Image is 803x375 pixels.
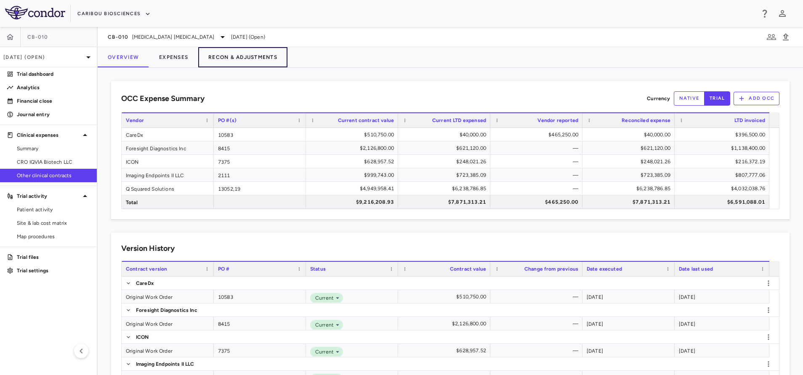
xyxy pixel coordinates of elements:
[136,360,194,368] p: Imaging Endpoints II LLC
[214,141,306,154] div: 8415
[498,128,578,141] div: $465,250.00
[214,290,306,303] div: 10583
[17,145,90,152] span: Summary
[214,182,306,195] div: 13052,19
[122,290,214,303] div: Original Work Order
[108,34,129,40] span: CB-010
[214,317,306,330] div: 8415
[218,266,230,272] span: PO #
[432,117,486,123] span: Current LTD expensed
[674,91,705,106] button: native
[122,182,214,195] div: Q Squared Solutions
[590,182,670,195] div: $6,238,786.85
[122,317,214,330] div: Original Work Order
[314,168,394,182] div: $999,743.00
[5,6,65,19] img: logo-full-BYUhSk78.svg
[132,33,214,41] span: [MEDICAL_DATA] [MEDICAL_DATA]
[406,344,486,357] div: $628,957.52
[122,344,214,357] div: Original Work Order
[136,333,149,341] p: ICON
[314,195,394,209] div: $9,216,208.93
[17,253,90,261] p: Trial files
[126,266,167,272] span: Contract version
[17,84,90,91] p: Analytics
[122,155,214,168] div: ICON
[406,128,486,141] div: $40,000.00
[498,344,578,357] div: —
[406,317,486,330] div: $2,126,800.00
[498,141,578,155] div: —
[314,155,394,168] div: $628,957.52
[675,344,769,357] div: [DATE]
[498,317,578,330] div: —
[17,172,90,179] span: Other clinical contracts
[122,141,214,154] div: Foresight Diagnostics Inc
[647,95,670,102] p: Currency
[121,243,175,254] h6: Version History
[17,267,90,274] p: Trial settings
[3,53,83,61] p: [DATE] (Open)
[126,117,144,123] span: Vendor
[231,33,265,41] span: [DATE] (Open)
[122,168,214,181] div: Imaging Endpoints II LLC
[524,266,578,272] span: Change from previous
[675,317,769,330] div: [DATE]
[121,93,205,104] h6: OCC Expense Summary
[17,192,80,200] p: Trial activity
[314,182,394,195] div: $4,949,958.41
[314,128,394,141] div: $510,750.00
[406,141,486,155] div: $621,120.00
[590,168,670,182] div: $723,385.09
[310,266,326,272] span: Status
[590,195,670,209] div: $7,871,313.21
[17,97,90,105] p: Financial close
[27,34,48,40] span: CB-010
[406,182,486,195] div: $6,238,786.85
[77,7,151,21] button: Caribou Biosciences
[17,131,80,139] p: Clinical expenses
[17,158,90,166] span: CRO IQVIA Biotech LLC
[17,70,90,78] p: Trial dashboard
[312,321,334,329] span: Current
[498,290,578,303] div: —
[338,117,394,123] span: Current contract value
[17,233,90,240] span: Map procedures
[406,168,486,182] div: $723,385.09
[149,47,198,67] button: Expenses
[582,344,675,357] div: [DATE]
[590,155,670,168] div: $248,021.26
[682,141,765,155] div: $1,138,400.00
[406,155,486,168] div: $248,021.26
[122,195,214,208] div: Total
[537,117,578,123] span: Vendor reported
[498,168,578,182] div: —
[682,155,765,168] div: $216,372.19
[734,92,779,105] button: Add OCC
[679,266,713,272] span: Date last used
[582,290,675,303] div: [DATE]
[198,47,287,67] button: Recon & Adjustments
[704,91,730,106] button: trial
[17,206,90,213] span: Patient activity
[582,317,675,330] div: [DATE]
[406,195,486,209] div: $7,871,313.21
[734,117,765,123] span: LTD invoiced
[682,168,765,182] div: $807,777.06
[450,266,486,272] span: Contract value
[498,155,578,168] div: —
[406,290,486,303] div: $510,750.00
[590,141,670,155] div: $621,120.00
[98,47,149,67] button: Overview
[218,117,237,123] span: PO #(s)
[214,128,306,141] div: 10583
[136,306,197,314] p: Foresight Diagnostics Inc
[17,219,90,227] span: Site & lab cost matrix
[214,344,306,357] div: 7375
[622,117,670,123] span: Reconciled expense
[314,141,394,155] div: $2,126,800.00
[682,182,765,195] div: $4,032,038.76
[214,155,306,168] div: 7375
[17,111,90,118] p: Journal entry
[682,128,765,141] div: $396,500.00
[312,294,334,302] span: Current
